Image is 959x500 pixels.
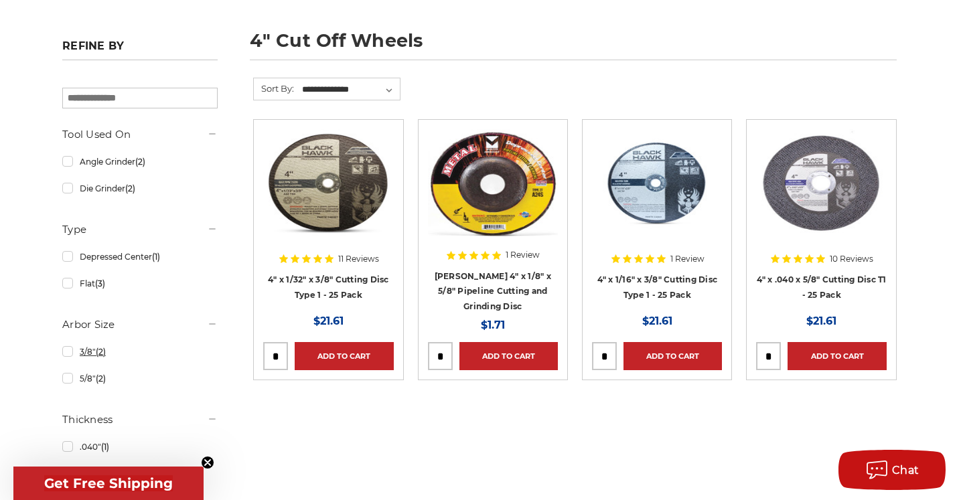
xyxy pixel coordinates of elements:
[254,78,294,98] label: Sort By:
[295,342,393,370] a: Add to Cart
[313,315,344,327] span: $21.61
[95,278,105,288] span: (3)
[201,456,214,469] button: Close teaser
[481,319,505,331] span: $1.71
[62,340,218,363] a: 3/8"
[62,462,218,485] a: 1/8"
[62,317,218,333] h5: Arbor Size
[642,315,672,327] span: $21.61
[435,271,551,311] a: [PERSON_NAME] 4" x 1/8" x 5/8" Pipeline Cutting and Grinding Disc
[263,129,393,236] img: 4" x 1/32" x 3/8" Cutting Disc
[62,127,218,143] h5: Tool Used On
[788,342,886,370] a: Add to Cart
[62,222,218,238] h5: Type
[428,129,558,301] a: Mercer 4" x 1/8" x 5/8 Cutting and Light Grinding Wheel
[62,177,218,200] a: Die Grinder
[459,342,558,370] a: Add to Cart
[756,129,886,236] img: 4 inch cut off wheel for angle grinder
[300,80,400,100] select: Sort By:
[44,475,173,491] span: Get Free Shipping
[623,342,722,370] a: Add to Cart
[101,442,109,452] span: (1)
[62,272,218,295] a: Flat
[62,150,218,173] a: Angle Grinder
[13,467,204,500] div: Get Free ShippingClose teaser
[592,129,722,301] a: 4" x 1/16" x 3/8" Cutting Disc
[62,412,218,428] h5: Thickness
[135,157,145,167] span: (2)
[62,245,218,268] a: Depressed Center
[892,464,919,477] span: Chat
[250,31,897,60] h1: 4" cut off wheels
[62,435,218,459] a: .040"
[263,129,393,301] a: 4" x 1/32" x 3/8" Cutting Disc
[125,183,135,193] span: (2)
[592,129,722,236] img: 4" x 1/16" x 3/8" Cutting Disc
[838,450,946,490] button: Chat
[152,252,160,262] span: (1)
[96,347,106,357] span: (2)
[756,129,886,301] a: 4 inch cut off wheel for angle grinder
[62,39,218,60] h5: Refine by
[428,129,558,236] img: Mercer 4" x 1/8" x 5/8 Cutting and Light Grinding Wheel
[806,315,836,327] span: $21.61
[62,367,218,390] a: 5/8"
[96,373,106,384] span: (2)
